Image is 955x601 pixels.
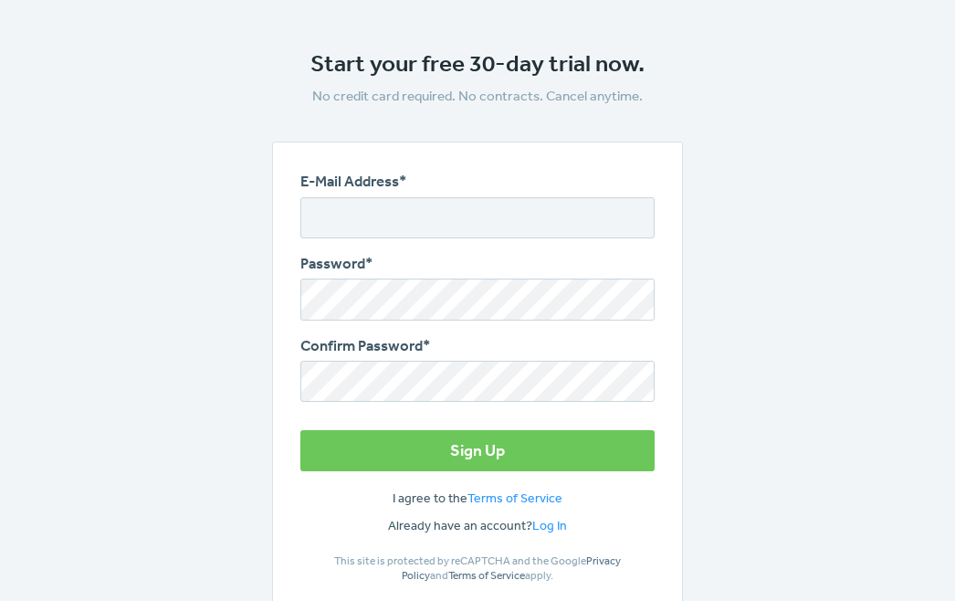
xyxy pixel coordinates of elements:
[300,490,655,508] p: I agree to the
[272,49,683,78] h1: Start your free 30-day trial now.
[300,171,406,193] label: E-Mail Address*
[272,86,683,106] p: No credit card required. No contracts. Cancel anytime.
[300,554,655,585] p: This site is protected by reCAPTCHA and the Google and apply.
[448,568,525,583] a: Terms of Service
[300,335,430,357] label: Confirm Password*
[300,430,655,471] button: Sign Up
[402,554,621,584] a: Privacy Policy
[467,490,562,506] a: Terms of Service
[300,253,373,275] label: Password*
[300,517,655,535] p: Already have an account?
[532,517,567,533] a: Log In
